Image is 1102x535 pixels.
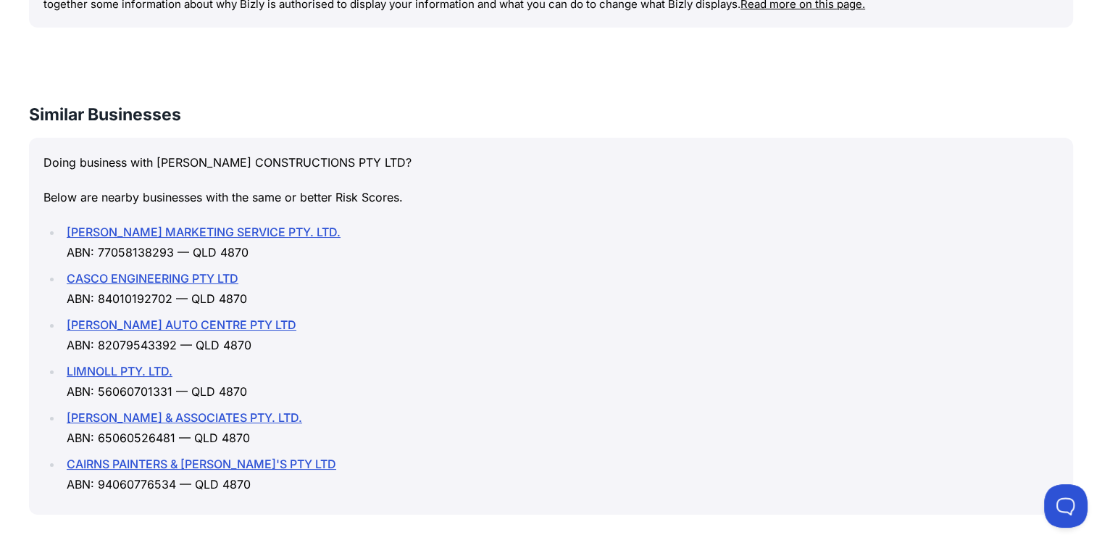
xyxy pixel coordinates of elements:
a: [PERSON_NAME] AUTO CENTRE PTY LTD [67,318,296,332]
li: ABN: 82079543392 — QLD 4870 [62,315,1059,355]
a: [PERSON_NAME] & ASSOCIATES PTY. LTD. [67,410,302,425]
p: Doing business with [PERSON_NAME] CONSTRUCTIONS PTY LTD? [43,152,1059,173]
li: ABN: 56060701331 — QLD 4870 [62,361,1059,402]
li: ABN: 94060776534 — QLD 4870 [62,454,1059,494]
li: ABN: 65060526481 — QLD 4870 [62,407,1059,448]
a: LIMNOLL PTY. LTD. [67,364,172,378]
a: CAIRNS PAINTERS & [PERSON_NAME]'S PTY LTD [67,457,336,471]
a: [PERSON_NAME] MARKETING SERVICE PTY. LTD. [67,225,341,239]
iframe: Toggle Customer Support [1044,484,1088,528]
li: ABN: 77058138293 — QLD 4870 [62,222,1059,262]
li: ABN: 84010192702 — QLD 4870 [62,268,1059,309]
a: CASCO ENGINEERING PTY LTD [67,271,238,286]
p: Below are nearby businesses with the same or better Risk Scores. [43,187,1059,207]
h3: Similar Businesses [29,103,1073,126]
